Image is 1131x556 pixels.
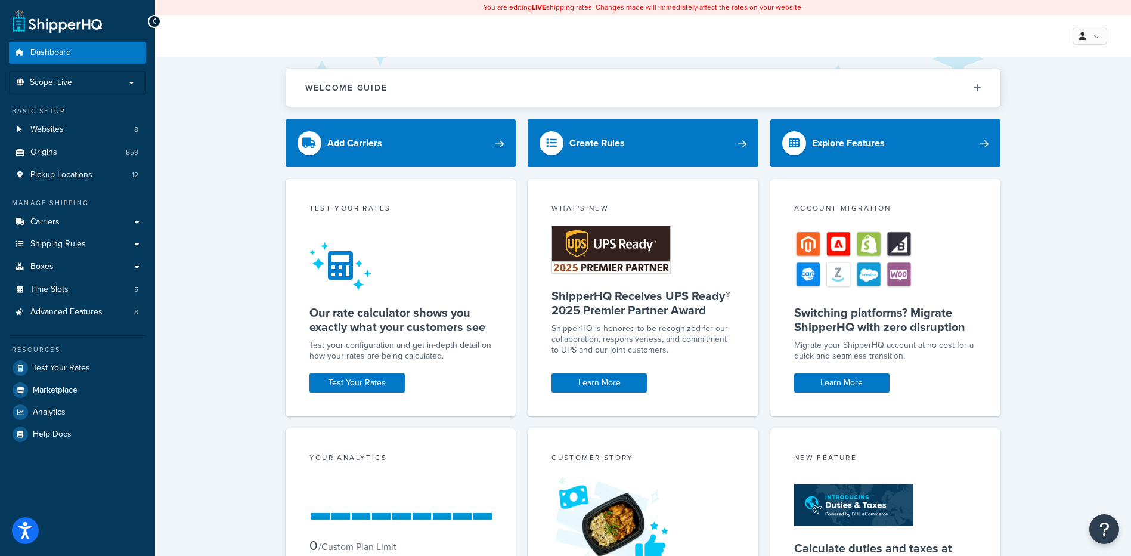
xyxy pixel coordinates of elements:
[30,147,57,157] span: Origins
[9,141,146,163] a: Origins859
[9,211,146,233] a: Carriers
[569,135,625,152] div: Create Rules
[134,125,138,135] span: 8
[794,452,977,466] div: New Feature
[318,540,396,554] small: / Custom Plan Limit
[33,363,90,373] span: Test Your Rates
[551,452,735,466] div: Customer Story
[794,305,977,334] h5: Switching platforms? Migrate ShipperHQ with zero disruption
[9,164,146,186] a: Pickup Locations12
[9,401,146,423] a: Analytics
[9,106,146,116] div: Basic Setup
[770,119,1001,167] a: Explore Features
[551,203,735,217] div: What's New
[309,340,492,362] div: Test your configuration and get in-depth detail on how your rates are being calculated.
[532,2,546,13] b: LIVE
[9,301,146,323] li: Advanced Features
[551,323,735,356] p: ShipperHQ is honored to be recognized for our collaboration, responsiveness, and commitment to UP...
[30,170,92,180] span: Pickup Locations
[9,345,146,355] div: Resources
[794,203,977,217] div: Account Migration
[551,373,647,393] a: Learn More
[1089,514,1119,544] button: Open Resource Center
[9,198,146,208] div: Manage Shipping
[30,125,64,135] span: Websites
[9,42,146,64] a: Dashboard
[33,385,78,396] span: Marketplace
[794,373,890,393] a: Learn More
[9,357,146,379] a: Test Your Rates
[309,373,405,393] a: Test Your Rates
[30,239,86,249] span: Shipping Rules
[33,430,72,440] span: Help Docs
[9,141,146,163] li: Origins
[327,135,382,152] div: Add Carriers
[30,307,103,317] span: Advanced Features
[9,233,146,255] a: Shipping Rules
[30,217,60,227] span: Carriers
[9,379,146,401] a: Marketplace
[9,424,146,445] a: Help Docs
[30,78,72,88] span: Scope: Live
[286,119,516,167] a: Add Carriers
[286,69,1000,107] button: Welcome Guide
[309,305,492,334] h5: Our rate calculator shows you exactly what your customers see
[9,119,146,141] a: Websites8
[794,340,977,362] div: Migrate your ShipperHQ account at no cost for a quick and seamless transition.
[9,256,146,278] a: Boxes
[9,164,146,186] li: Pickup Locations
[528,119,758,167] a: Create Rules
[305,84,388,92] h2: Welcome Guide
[9,301,146,323] a: Advanced Features8
[30,285,69,295] span: Time Slots
[9,279,146,301] a: Time Slots5
[126,147,138,157] span: 859
[30,48,71,58] span: Dashboard
[9,119,146,141] li: Websites
[551,289,735,317] h5: ShipperHQ Receives UPS Ready® 2025 Premier Partner Award
[33,407,66,418] span: Analytics
[9,279,146,301] li: Time Slots
[309,452,492,466] div: Your Analytics
[812,135,885,152] div: Explore Features
[30,262,54,272] span: Boxes
[134,285,138,295] span: 5
[132,170,138,180] span: 12
[134,307,138,317] span: 8
[309,536,317,555] span: 0
[309,203,492,217] div: Test your rates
